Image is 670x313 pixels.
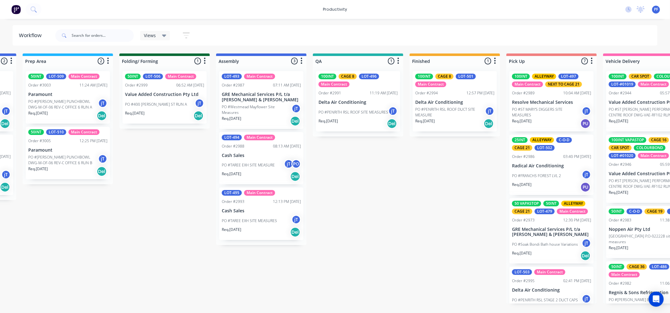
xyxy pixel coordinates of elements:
div: 03:40 PM [DATE] [563,154,591,159]
div: COLOURBOND [634,145,666,151]
div: Main Contract [638,153,669,159]
p: Delta Air Conditioning [512,288,591,293]
p: Req. [DATE] [125,110,144,116]
p: Req. [DATE] [222,171,241,177]
p: Paramount [28,92,107,97]
div: Workflow [19,32,45,39]
div: Main Contract [609,272,640,277]
div: jT [1,106,11,116]
div: 12:13 PM [DATE] [273,199,301,204]
div: jT [388,106,398,116]
div: Main Contract [68,129,100,135]
p: Resolve Mechanical Services [512,100,591,105]
p: PO #PENRITH RSL ROOF SITE MEASURES [319,109,388,115]
div: 07:11 AM [DATE] [273,82,301,88]
div: LOT-486 [649,264,669,270]
div: Order #2995 [512,278,535,284]
div: 50INT [609,209,624,214]
div: Order #2988 [222,143,244,149]
div: jT [98,154,107,164]
div: 12:57 PM [DATE] [466,90,494,96]
div: CAGE 16 [649,137,669,143]
div: Del [193,111,204,121]
div: Order #2944 [609,90,631,96]
div: Order #2993 [222,199,244,204]
p: Delta Air Conditioning [415,100,494,105]
div: Order #2991 [319,90,341,96]
div: PU [580,182,591,192]
p: PO #400 [PERSON_NAME] ST RUN A [125,102,187,107]
div: LOT-506 [143,74,163,79]
div: 11:24 AM [DATE] [79,82,107,88]
div: Main Contract [557,209,588,214]
div: productivity [320,5,350,14]
div: NEXT TO CAGE 21 [545,81,582,87]
div: CAGE 36 [627,264,647,270]
div: Order #3005 [28,138,51,144]
div: CAGE 21 [512,145,532,151]
p: PO #PENRITH RSL STAGE 2 DUCT CAPS [512,297,578,303]
div: LOT-502 [535,145,555,151]
p: Req. [DATE] [222,227,241,232]
div: 100INT [609,74,627,79]
p: Value Added Construction Pty Ltd [125,92,204,97]
p: Req. [DATE] [609,245,628,251]
div: Main Contract [534,269,565,275]
div: CAR SPOT [609,145,632,151]
div: ALLEYWAY [532,74,556,79]
div: 50INT [125,74,141,79]
div: CAGE 21 [512,209,532,214]
div: CAGE 19 [645,209,665,214]
div: jT [582,294,591,304]
div: 100INTCAGE 8LOT-501Main ContractOrder #299412:57 PM [DATE]Delta Air ConditioningPO #PENRITH RSL R... [413,71,497,131]
div: LOT-503 [512,269,532,275]
p: Req. [DATE] [222,116,241,121]
div: jT [195,98,204,108]
div: Main Contract [244,190,275,196]
p: PO #FRANCHS FOREST LVL 2 [512,173,561,179]
p: GRE Mechanical Services P/L t/a [PERSON_NAME] & [PERSON_NAME] [512,227,591,238]
div: 100INT [512,74,530,79]
div: CAGE 8 [339,74,357,79]
div: 50INTLOT-509Main ContractOrder #300311:24 AM [DATE]ParamountPO #[PERSON_NAME] PUNCHBOWL DWG-M-OF-... [26,71,110,124]
div: Main Contract [415,81,446,87]
div: Order #2946 [609,162,631,167]
div: 50INTLOT-506Main ContractOrder #299906:52 AM [DATE]Value Added Construction Pty LtdPO #400 [PERSO... [123,71,207,124]
div: ALLEYWAY [530,137,554,143]
div: 02:41 PM [DATE] [563,278,591,284]
div: 25INTALLEYWAYC-O-DCAGE 21LOT-502Order #298603:40 PM [DATE]Radical Air ConditioningPO #FRANCHS FOR... [509,135,594,195]
div: 100INT [415,74,433,79]
div: LOT-493Main ContractOrder #298707:11 AM [DATE]GRE Mechanical Services P/L t/a [PERSON_NAME] & [PE... [219,71,303,129]
div: 12:25 PM [DATE] [79,138,107,144]
p: PO #PENRITH RSL ROOF DUCT SITE MEASURE [415,107,485,118]
p: Req. [DATE] [28,110,48,116]
div: jT [291,104,301,113]
div: Order #3003 [28,82,51,88]
div: 100INTCAGE 8LOT-496Main ContractOrder #299111:19 AM [DATE]Delta Air ConditioningPO #PENRITH RSL R... [316,71,400,131]
img: Factory [11,5,21,14]
div: 06:52 AM [DATE] [176,82,204,88]
div: jT [485,106,494,116]
p: Req. [DATE] [512,182,531,187]
p: Req. [DATE] [609,118,628,124]
div: CAGE 8 [435,74,454,79]
div: Order #2986 [512,154,535,159]
div: LOT-495 [222,190,242,196]
div: Del [290,227,300,237]
div: Order #2987 [222,82,244,88]
div: LOT-495Main ContractOrder #299312:13 PM [DATE]Cash SalesPO #TAREE EXH SITE MEASURESjTReq.[DATE]Del [219,187,303,240]
div: Del [484,119,494,129]
div: Order #2982 [609,281,631,286]
div: Del [290,116,300,126]
div: LOT-494 [222,135,242,140]
div: Order #2994 [415,90,438,96]
div: LOT-493 [222,74,242,79]
div: jT [582,106,591,116]
div: LOT-509 [46,74,66,79]
div: 50INT [28,129,44,135]
p: PO #TAREE EXH SITE MEASURES [222,218,277,224]
p: Req. [DATE] [512,250,531,256]
input: Search for orders... [72,29,134,42]
div: Main Contract [638,81,669,87]
p: Req. [DATE] [28,166,48,172]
